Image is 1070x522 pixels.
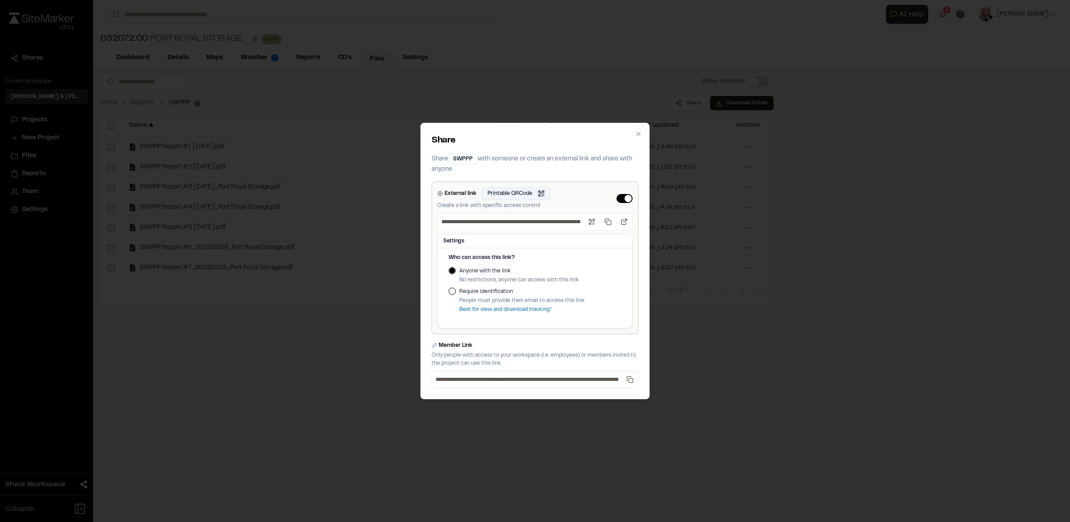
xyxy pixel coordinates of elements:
[432,351,638,367] p: Only people with access to your workspace (i.e. employees) or members invited to the project can ...
[459,276,579,284] p: No restrictions, anyone can access with this link
[459,306,585,314] p: Best for view and download tracking*
[432,154,638,174] p: Share with someone or create an external link and share with anyone
[459,267,579,275] label: Anyone with the link
[443,237,627,245] h3: Settings
[449,254,621,262] h4: Who can access this link?
[448,154,478,164] div: SWPPP
[437,202,551,210] p: Create a link with specific access control
[439,341,472,349] label: Member Link
[459,297,585,305] p: People must provide their email to access this link
[445,190,476,198] label: External link
[482,187,551,200] button: Printable QRCode
[432,134,638,147] h2: Share
[459,288,585,296] label: Require identification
